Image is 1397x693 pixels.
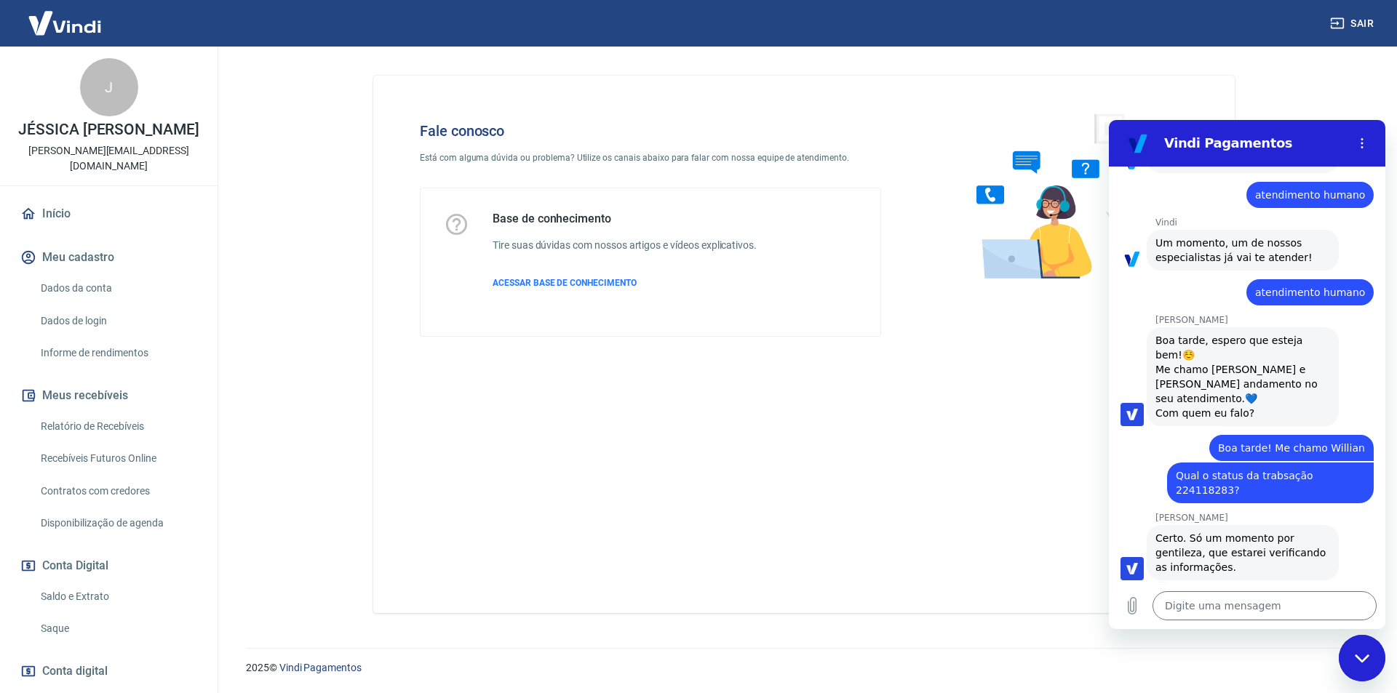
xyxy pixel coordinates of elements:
[17,198,200,230] a: Início
[17,550,200,582] button: Conta Digital
[279,662,362,673] a: Vindi Pagamentos
[35,508,200,538] a: Disponibilização de agenda
[493,278,637,288] span: ACESSAR BASE DE CONHECIMENTO
[493,238,757,253] h6: Tire suas dúvidas com nossos artigos e vídeos explicativos.
[35,444,200,473] a: Recebíveis Futuros Online
[17,1,112,45] img: Vindi
[35,306,200,336] a: Dados de login
[42,661,108,681] span: Conta digital
[17,380,200,412] button: Meus recebíveis
[35,582,200,612] a: Saldo e Extrato
[18,122,199,137] p: JÉSSICA [PERSON_NAME]
[17,655,200,687] a: Conta digital
[35,412,200,441] a: Relatório de Recebíveis
[12,143,206,174] p: [PERSON_NAME][EMAIL_ADDRESS][DOMAIN_NAME]
[35,273,200,303] a: Dados da conta
[35,476,200,506] a: Contratos com credores
[947,99,1169,293] img: Fale conosco
[420,122,881,140] h4: Fale conosco
[246,660,1362,676] p: 2025 ©
[1327,10,1380,37] button: Sair
[80,58,138,116] div: J
[420,151,881,164] p: Está com alguma dúvida ou problema? Utilize os canais abaixo para falar com nossa equipe de atend...
[17,241,200,273] button: Meu cadastro
[35,338,200,368] a: Informe de rendimentos
[1109,120,1385,629] iframe: Janela de mensagens
[35,614,200,644] a: Saque
[1339,635,1385,681] iframe: Botão para abrir a janela de mensagens, conversa em andamento
[493,276,757,289] a: ACESSAR BASE DE CONHECIMENTO
[493,212,757,226] h5: Base de conhecimento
